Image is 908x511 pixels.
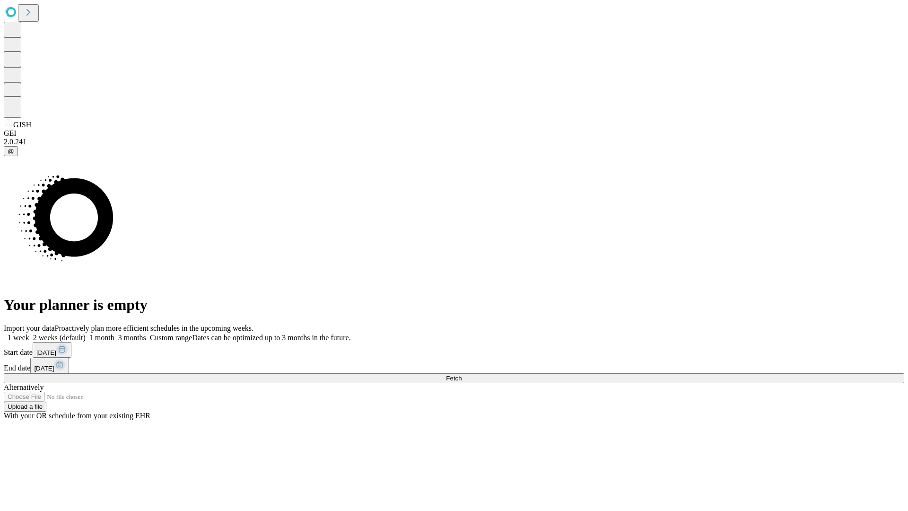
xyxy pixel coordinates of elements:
button: Fetch [4,373,904,383]
span: GJSH [13,121,31,129]
span: Import your data [4,324,55,332]
span: 2 weeks (default) [33,334,86,342]
span: [DATE] [34,365,54,372]
span: [DATE] [36,349,56,356]
div: GEI [4,129,904,138]
div: 2.0.241 [4,138,904,146]
span: @ [8,148,14,155]
button: Upload a file [4,402,46,412]
span: 1 month [89,334,114,342]
div: Start date [4,342,904,358]
span: 1 week [8,334,29,342]
button: [DATE] [33,342,71,358]
div: End date [4,358,904,373]
span: With your OR schedule from your existing EHR [4,412,150,420]
span: Dates can be optimized up to 3 months in the future. [192,334,350,342]
span: Fetch [446,375,462,382]
span: 3 months [118,334,146,342]
span: Custom range [150,334,192,342]
h1: Your planner is empty [4,296,904,314]
button: [DATE] [30,358,69,373]
button: @ [4,146,18,156]
span: Alternatively [4,383,44,391]
span: Proactively plan more efficient schedules in the upcoming weeks. [55,324,253,332]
